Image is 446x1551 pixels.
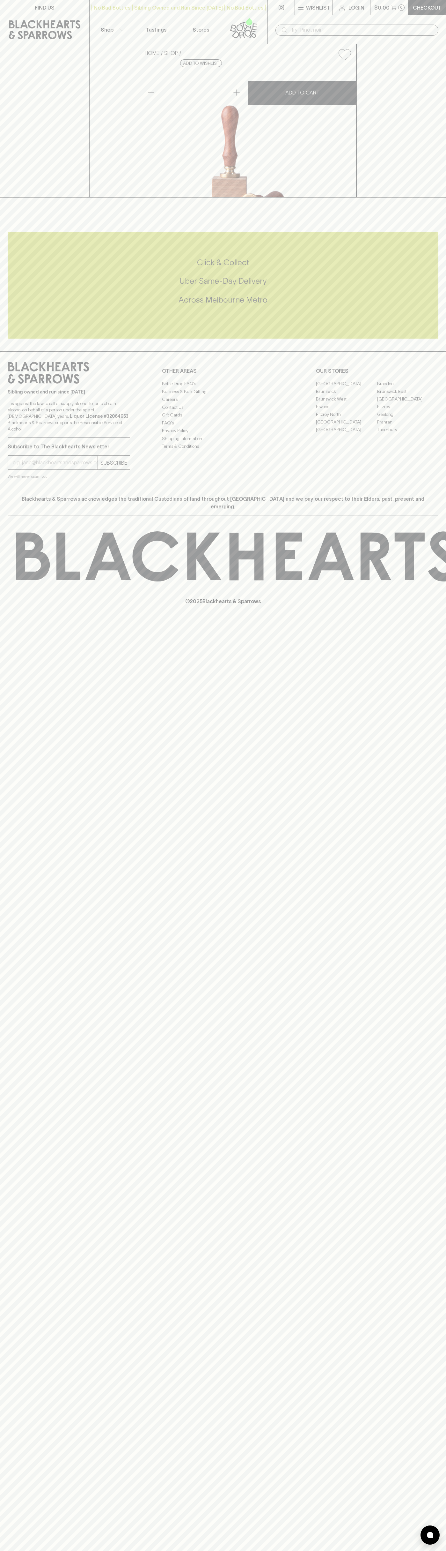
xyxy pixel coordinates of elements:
a: [GEOGRAPHIC_DATA] [377,395,438,403]
a: Geelong [377,410,438,418]
p: Shop [101,26,113,34]
p: Checkout [413,4,442,11]
input: e.g. jane@blackheartsandsparrows.com.au [13,458,98,468]
button: ADD TO CART [248,81,356,105]
a: Fitzroy [377,403,438,410]
a: FAQ's [162,419,284,427]
a: [GEOGRAPHIC_DATA] [316,426,377,433]
p: OUR STORES [316,367,438,375]
p: Sibling owned and run since [DATE] [8,389,130,395]
a: Brunswick East [377,387,438,395]
div: Call to action block [8,232,438,339]
a: Shipping Information [162,435,284,442]
p: Wishlist [306,4,330,11]
a: [GEOGRAPHIC_DATA] [316,380,377,387]
p: FIND US [35,4,55,11]
p: Blackhearts & Sparrows acknowledges the traditional Custodians of land throughout [GEOGRAPHIC_DAT... [12,495,434,510]
button: SUBSCRIBE [98,456,130,469]
p: It is against the law to sell or supply alcohol to, or to obtain alcohol on behalf of a person un... [8,400,130,432]
a: [GEOGRAPHIC_DATA] [316,418,377,426]
a: Bottle Drop FAQ's [162,380,284,388]
a: Business & Bulk Gifting [162,388,284,395]
button: Add to wishlist [180,59,222,67]
button: Add to wishlist [336,47,354,63]
a: Contact Us [162,403,284,411]
a: Fitzroy North [316,410,377,418]
p: We will never spam you [8,473,130,480]
p: $0.00 [374,4,390,11]
a: Careers [162,396,284,403]
h5: Across Melbourne Metro [8,295,438,305]
p: 0 [400,6,403,9]
a: Gift Cards [162,411,284,419]
p: Subscribe to The Blackhearts Newsletter [8,443,130,450]
a: SHOP [164,50,178,56]
p: Stores [193,26,209,34]
a: Stores [179,15,223,44]
a: Tastings [134,15,179,44]
strong: Liquor License #32064953 [70,414,128,419]
img: 34257.png [140,65,356,197]
p: Tastings [146,26,166,34]
p: ADD TO CART [285,89,319,96]
a: Privacy Policy [162,427,284,435]
a: Braddon [377,380,438,387]
p: Login [348,4,364,11]
a: Brunswick West [316,395,377,403]
p: SUBSCRIBE [100,459,127,467]
h5: Uber Same-Day Delivery [8,276,438,286]
a: Brunswick [316,387,377,395]
img: bubble-icon [427,1532,433,1538]
a: Thornbury [377,426,438,433]
a: Prahran [377,418,438,426]
p: OTHER AREAS [162,367,284,375]
a: Elwood [316,403,377,410]
button: Shop [90,15,134,44]
a: Terms & Conditions [162,443,284,450]
a: HOME [145,50,159,56]
h5: Click & Collect [8,257,438,268]
input: Try "Pinot noir" [291,25,433,35]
